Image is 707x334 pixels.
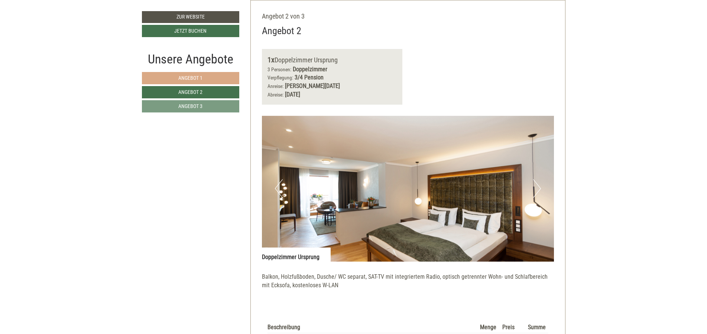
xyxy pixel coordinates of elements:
[267,55,275,64] b: 1x
[142,11,239,23] a: Zur Website
[262,12,305,20] span: Angebot 2 von 3
[267,83,283,89] small: Anreise:
[267,322,477,333] th: Beschreibung
[178,103,202,109] span: Angebot 3
[142,25,239,37] a: Jetzt buchen
[275,179,283,198] button: Previous
[499,322,525,333] th: Preis
[477,322,499,333] th: Menge
[525,322,548,333] th: Summe
[262,248,331,262] div: Doppelzimmer Ursprung
[178,75,202,81] span: Angebot 1
[142,50,239,68] div: Unsere Angebote
[285,91,300,98] b: [DATE]
[262,273,554,290] p: Balkon, Holzfußboden, Dusche/ WC separat, SAT-TV mit integriertem Radio, optisch getrennter Wohn-...
[267,92,283,98] small: Abreise:
[267,55,397,65] div: Doppelzimmer Ursprung
[293,66,327,73] b: Doppelzimmer
[262,24,301,38] div: Angebot 2
[262,116,554,262] img: image
[285,82,340,89] b: [PERSON_NAME][DATE]
[267,75,293,81] small: Verpflegung:
[533,179,541,198] button: Next
[295,74,324,81] b: 3/4 Pension
[178,89,202,95] span: Angebot 2
[267,66,291,72] small: 3 Personen:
